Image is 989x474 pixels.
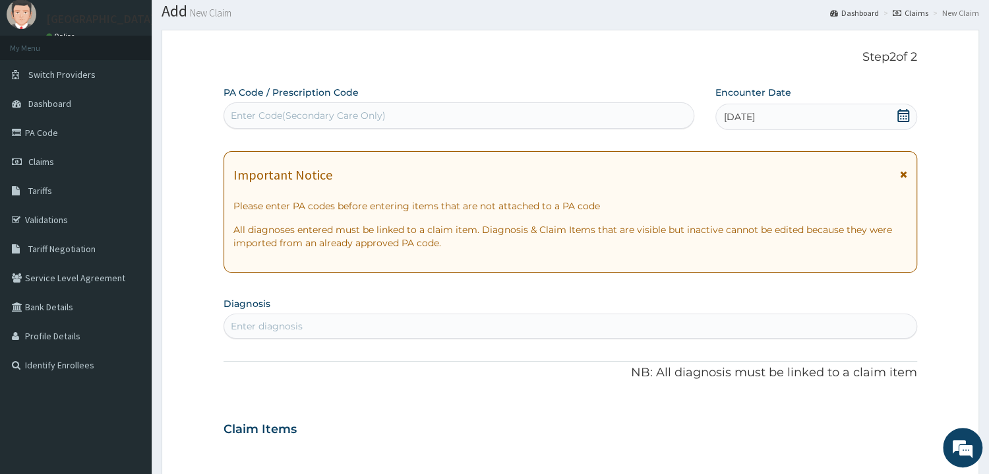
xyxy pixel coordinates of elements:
[724,110,755,123] span: [DATE]
[233,199,907,213] p: Please enter PA codes before entering items that are not attached to a PA code
[69,74,222,91] div: Chat with us now
[187,8,231,18] small: New Claim
[24,66,53,99] img: d_794563401_company_1708531726252_794563401
[46,32,78,41] a: Online
[76,149,182,282] span: We're online!
[46,13,155,25] p: [GEOGRAPHIC_DATA]
[224,364,917,382] p: NB: All diagnosis must be linked to a claim item
[28,156,54,168] span: Claims
[715,86,791,99] label: Encounter Date
[224,86,359,99] label: PA Code / Prescription Code
[224,297,270,310] label: Diagnosis
[893,7,928,18] a: Claims
[231,109,386,122] div: Enter Code(Secondary Care Only)
[28,69,96,81] span: Switch Providers
[28,243,96,255] span: Tariff Negotiation
[216,7,248,38] div: Minimize live chat window
[231,320,303,333] div: Enter diagnosis
[830,7,879,18] a: Dashboard
[930,7,979,18] li: New Claim
[224,50,917,65] p: Step 2 of 2
[233,223,907,250] p: All diagnoses entered must be linked to a claim item. Diagnosis & Claim Items that are visible bu...
[162,3,979,20] h1: Add
[28,98,71,110] span: Dashboard
[28,185,52,197] span: Tariffs
[224,423,297,437] h3: Claim Items
[7,325,251,372] textarea: Type your message and hit 'Enter'
[233,168,332,182] h1: Important Notice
